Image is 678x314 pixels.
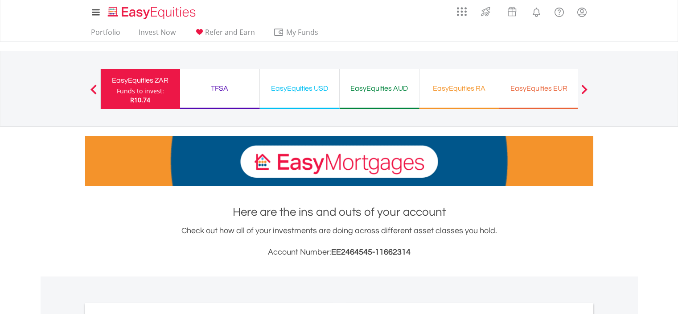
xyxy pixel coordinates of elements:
a: Invest Now [135,28,179,42]
a: Vouchers [499,2,525,19]
h3: Account Number: [85,246,593,259]
a: Home page [104,2,199,20]
img: EasyMortage Promotion Banner [85,136,593,186]
a: AppsGrid [451,2,473,17]
div: EasyEquities RA [425,82,493,95]
span: Refer and Earn [205,27,255,37]
a: Portfolio [87,28,124,42]
a: FAQ's and Support [548,2,571,20]
button: Next [575,89,593,98]
div: EasyEquities EUR [505,82,573,95]
div: EasyEquities USD [265,82,334,95]
div: EasyEquities ZAR [106,74,175,87]
h1: Here are the ins and outs of your account [85,204,593,220]
button: Previous [85,89,103,98]
img: grid-menu-icon.svg [457,7,467,17]
div: Check out how all of your investments are doing across different asset classes you hold. [85,225,593,259]
div: Funds to invest: [117,87,164,96]
a: Refer and Earn [190,28,259,42]
img: thrive-v2.svg [478,4,493,19]
img: vouchers-v2.svg [505,4,519,19]
a: Notifications [525,2,548,20]
div: EasyEquities AUD [345,82,414,95]
span: R10.74 [130,96,150,104]
div: TFSA [185,82,254,95]
span: My Funds [273,26,332,38]
span: EE2464545-11662314 [331,248,411,256]
img: EasyEquities_Logo.png [106,5,199,20]
a: My Profile [571,2,593,22]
